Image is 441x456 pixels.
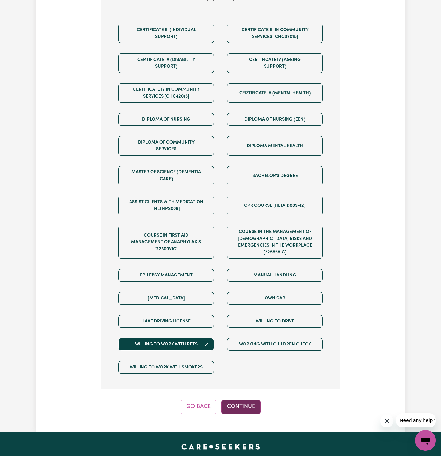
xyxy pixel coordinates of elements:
[118,292,214,305] button: [MEDICAL_DATA]
[227,315,323,328] button: Willing to drive
[118,166,214,185] button: Master of Science (Dementia Care)
[227,24,323,43] button: Certificate III in Community Services [CHC32015]
[118,315,214,328] button: Have driving license
[118,196,214,215] button: Assist clients with medication [HLTHPS006]
[221,400,261,414] button: Continue
[118,338,214,351] button: Willing to work with pets
[227,292,323,305] button: Own Car
[396,413,436,427] iframe: Message from company
[227,338,323,351] button: Working with Children Check
[118,24,214,43] button: Certificate III (Individual Support)
[227,166,323,185] button: Bachelor's Degree
[227,196,323,215] button: CPR Course [HLTAID009-12]
[227,269,323,282] button: Manual Handling
[227,113,323,126] button: Diploma of Nursing (EEN)
[118,226,214,259] button: Course in First Aid Management of Anaphylaxis [22300VIC]
[227,226,323,259] button: Course in the Management of [DEMOGRAPHIC_DATA] Risks and Emergencies in the Workplace [22556VIC]
[227,53,323,73] button: Certificate IV (Ageing Support)
[118,269,214,282] button: Epilepsy Management
[118,136,214,156] button: Diploma of Community Services
[227,83,323,103] button: Certificate IV (Mental Health)
[227,136,323,156] button: Diploma Mental Health
[380,415,393,427] iframe: Close message
[118,83,214,103] button: Certificate IV in Community Services [CHC42015]
[415,430,436,451] iframe: Button to launch messaging window
[118,53,214,73] button: Certificate IV (Disability Support)
[181,400,216,414] button: Go Back
[118,113,214,126] button: Diploma of Nursing
[181,444,260,449] a: Careseekers home page
[118,361,214,374] button: Willing to work with smokers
